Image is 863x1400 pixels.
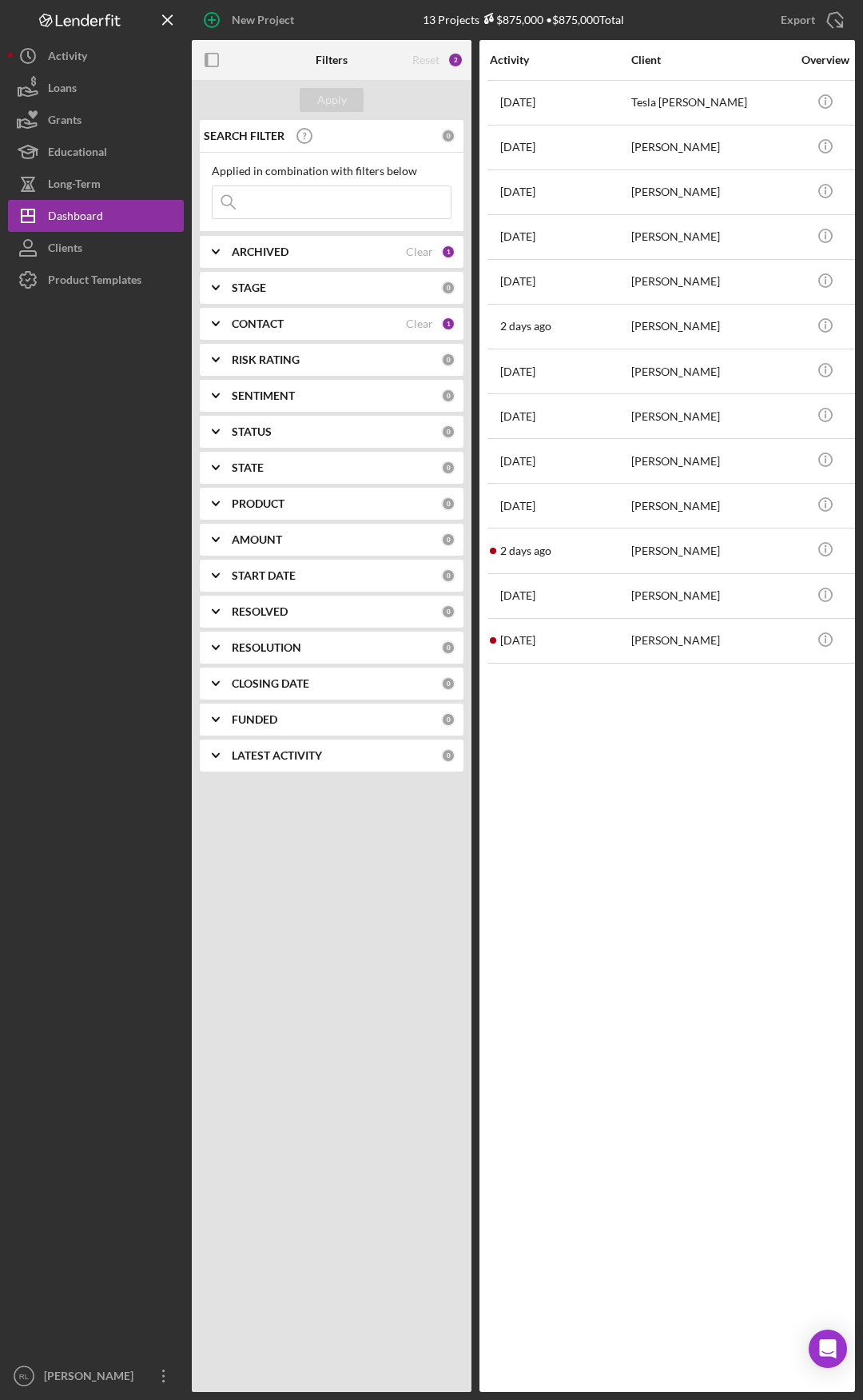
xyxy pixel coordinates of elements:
div: Activity [490,54,630,66]
div: 0 [441,532,455,547]
div: 13 Projects • $875,000 Total [423,13,624,26]
div: $875,000 [479,13,543,26]
b: STAGE [232,281,266,294]
button: Activity [8,40,184,72]
b: PRODUCT [232,497,284,510]
time: 2025-09-04 22:10 [500,455,535,468]
b: FUNDED [232,713,277,726]
div: 0 [441,676,455,691]
div: 0 [441,568,455,583]
div: [PERSON_NAME] [631,529,791,572]
div: Dashboard [48,200,103,236]
time: 2025-10-01 00:58 [500,500,535,513]
div: 0 [441,497,455,511]
button: RL[PERSON_NAME] [8,1360,184,1392]
b: Filters [316,54,348,66]
text: RL [19,1372,30,1381]
div: 0 [441,389,455,403]
b: RISK RATING [232,353,300,366]
button: Clients [8,232,184,264]
time: 2025-09-23 16:34 [500,365,535,378]
div: 1 [441,317,455,331]
button: Grants [8,104,184,136]
div: 0 [441,604,455,619]
time: 2025-10-01 15:18 [500,230,535,243]
div: Long-Term [48,168,101,204]
div: Clear [406,245,433,258]
button: New Project [192,4,310,36]
b: STATE [232,461,264,474]
div: 0 [441,712,455,727]
div: Export [781,4,815,36]
div: Educational [48,136,107,172]
div: Product Templates [48,264,141,300]
b: SENTIMENT [232,389,295,402]
time: 2025-10-06 17:58 [500,544,551,557]
div: 2 [447,52,463,68]
button: Educational [8,136,184,168]
div: [PERSON_NAME] [631,440,791,482]
div: [PERSON_NAME] [40,1360,144,1396]
b: RESOLUTION [232,641,301,654]
div: Applied in combination with filters below [212,165,451,177]
b: CONTACT [232,317,284,330]
b: SEARCH FILTER [204,130,284,142]
time: 2025-09-12 18:29 [500,410,535,423]
div: 0 [441,640,455,655]
div: [PERSON_NAME] [631,395,791,437]
div: 0 [441,425,455,439]
div: Loans [48,72,77,108]
div: Clients [48,232,82,268]
div: 0 [441,748,455,763]
div: 0 [441,129,455,143]
div: [PERSON_NAME] [631,485,791,527]
div: New Project [232,4,294,36]
div: Reset [412,54,439,66]
time: 2025-09-30 21:40 [500,634,535,647]
b: CLOSING DATE [232,677,309,690]
time: 2025-10-06 13:53 [500,320,551,333]
b: LATEST ACTIVITY [232,749,322,762]
div: Open Intercom Messenger [809,1330,847,1368]
time: 2025-07-07 17:34 [500,185,535,198]
div: [PERSON_NAME] [631,171,791,213]
div: [PERSON_NAME] [631,350,791,393]
div: Client [631,54,791,66]
time: 2025-10-02 16:02 [500,141,535,154]
div: 1 [441,245,455,259]
div: Overview [795,54,855,66]
button: Product Templates [8,264,184,296]
button: Loans [8,72,184,104]
div: Clear [406,317,433,330]
div: Apply [317,88,347,112]
div: Grants [48,104,82,140]
b: START DATE [232,569,296,582]
div: [PERSON_NAME] [631,620,791,662]
b: RESOLVED [232,605,288,618]
b: STATUS [232,425,272,438]
button: Long-Term [8,168,184,200]
b: ARCHIVED [232,245,288,258]
div: 0 [441,461,455,475]
div: [PERSON_NAME] [631,305,791,348]
time: 2025-09-16 13:58 [500,275,535,288]
button: Export [765,4,855,36]
button: Apply [300,88,364,112]
div: [PERSON_NAME] [631,575,791,617]
b: AMOUNT [232,533,282,546]
div: Activity [48,40,87,76]
div: 0 [441,353,455,367]
div: Tesla [PERSON_NAME] [631,82,791,124]
div: [PERSON_NAME] [631,216,791,258]
div: [PERSON_NAME] [631,126,791,169]
button: Dashboard [8,200,184,232]
time: 2025-07-09 19:24 [500,96,535,109]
